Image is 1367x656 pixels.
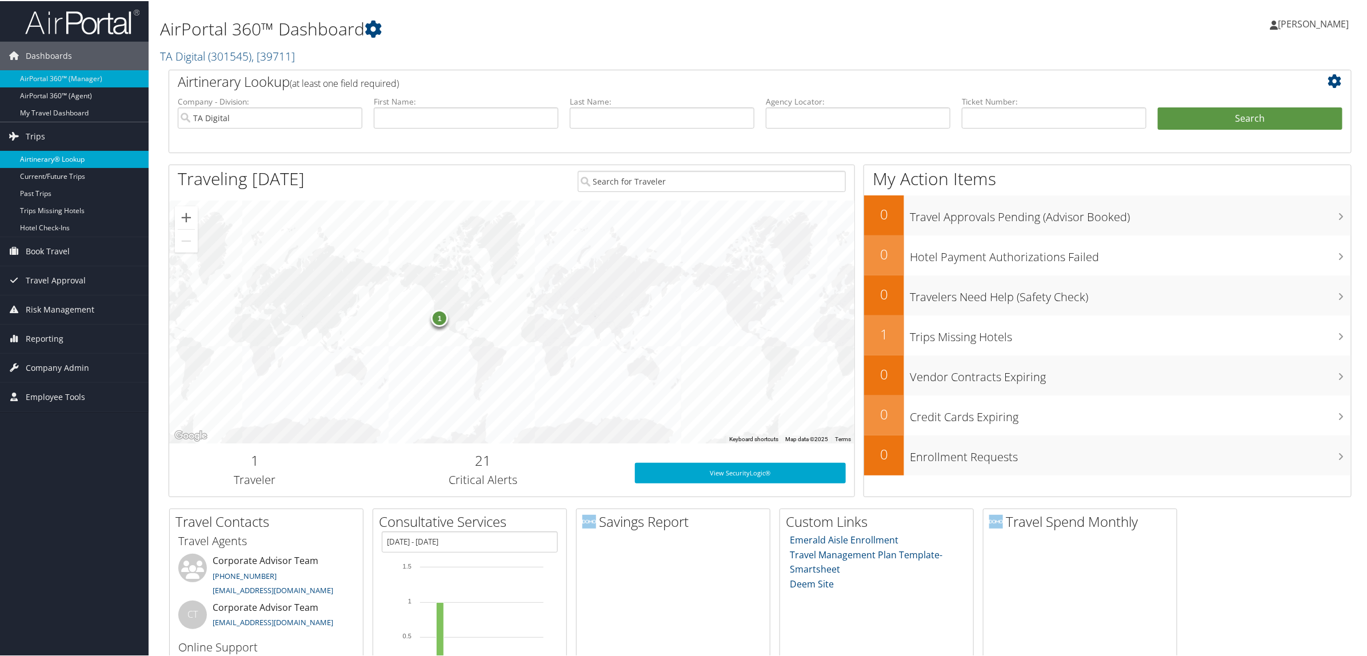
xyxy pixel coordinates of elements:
[582,511,770,530] h2: Savings Report
[403,562,411,569] tspan: 1.5
[26,353,89,381] span: Company Admin
[864,283,904,303] h2: 0
[1270,6,1360,40] a: [PERSON_NAME]
[172,427,210,442] a: Open this area in Google Maps (opens a new window)
[864,194,1351,234] a: 0Travel Approvals Pending (Advisor Booked)
[178,638,354,654] h3: Online Support
[178,532,354,548] h3: Travel Agents
[175,511,363,530] h2: Travel Contacts
[910,202,1351,224] h3: Travel Approvals Pending (Advisor Booked)
[910,322,1351,344] h3: Trips Missing Hotels
[962,95,1146,106] label: Ticket Number:
[26,294,94,323] span: Risk Management
[989,514,1003,527] img: domo-logo.png
[213,584,333,594] a: [EMAIL_ADDRESS][DOMAIN_NAME]
[178,450,332,469] h2: 1
[26,41,72,69] span: Dashboards
[178,166,305,190] h1: Traveling [DATE]
[349,471,618,487] h3: Critical Alerts
[178,95,362,106] label: Company - Division:
[26,121,45,150] span: Trips
[178,599,207,628] div: CT
[864,434,1351,474] a: 0Enrollment Requests
[25,7,139,34] img: airportal-logo.png
[864,166,1351,190] h1: My Action Items
[570,95,754,106] label: Last Name:
[910,282,1351,304] h3: Travelers Need Help (Safety Check)
[173,599,360,637] li: Corporate Advisor Team
[175,205,198,228] button: Zoom in
[208,47,251,63] span: ( 301545 )
[864,274,1351,314] a: 0Travelers Need Help (Safety Check)
[160,16,960,40] h1: AirPortal 360™ Dashboard
[864,354,1351,394] a: 0Vendor Contracts Expiring
[173,553,360,599] li: Corporate Advisor Team
[374,95,558,106] label: First Name:
[864,203,904,223] h2: 0
[790,577,834,589] a: Deem Site
[635,462,846,482] a: View SecurityLogic®
[864,443,904,463] h2: 0
[864,323,904,343] h2: 1
[729,434,778,442] button: Keyboard shortcuts
[910,362,1351,384] h3: Vendor Contracts Expiring
[178,71,1244,90] h2: Airtinerary Lookup
[864,363,904,383] h2: 0
[26,382,85,410] span: Employee Tools
[578,170,846,191] input: Search for Traveler
[864,314,1351,354] a: 1Trips Missing Hotels
[835,435,851,441] a: Terms (opens in new tab)
[910,242,1351,264] h3: Hotel Payment Authorizations Failed
[26,265,86,294] span: Travel Approval
[910,402,1351,424] h3: Credit Cards Expiring
[213,616,333,626] a: [EMAIL_ADDRESS][DOMAIN_NAME]
[213,570,277,580] a: [PHONE_NUMBER]
[349,450,618,469] h2: 21
[379,511,566,530] h2: Consultative Services
[864,243,904,263] h2: 0
[864,403,904,423] h2: 0
[178,471,332,487] h3: Traveler
[989,511,1177,530] h2: Travel Spend Monthly
[582,514,596,527] img: domo-logo.png
[26,323,63,352] span: Reporting
[785,435,828,441] span: Map data ©2025
[403,631,411,638] tspan: 0.5
[26,236,70,265] span: Book Travel
[864,234,1351,274] a: 0Hotel Payment Authorizations Failed
[251,47,295,63] span: , [ 39711 ]
[1278,17,1349,29] span: [PERSON_NAME]
[864,394,1351,434] a: 0Credit Cards Expiring
[175,229,198,251] button: Zoom out
[290,76,399,89] span: (at least one field required)
[790,547,943,575] a: Travel Management Plan Template- Smartsheet
[408,597,411,603] tspan: 1
[786,511,973,530] h2: Custom Links
[910,442,1351,464] h3: Enrollment Requests
[160,47,295,63] a: TA Digital
[766,95,950,106] label: Agency Locator:
[790,533,899,545] a: Emerald Aisle Enrollment
[431,308,448,325] div: 1
[172,427,210,442] img: Google
[1158,106,1342,129] button: Search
